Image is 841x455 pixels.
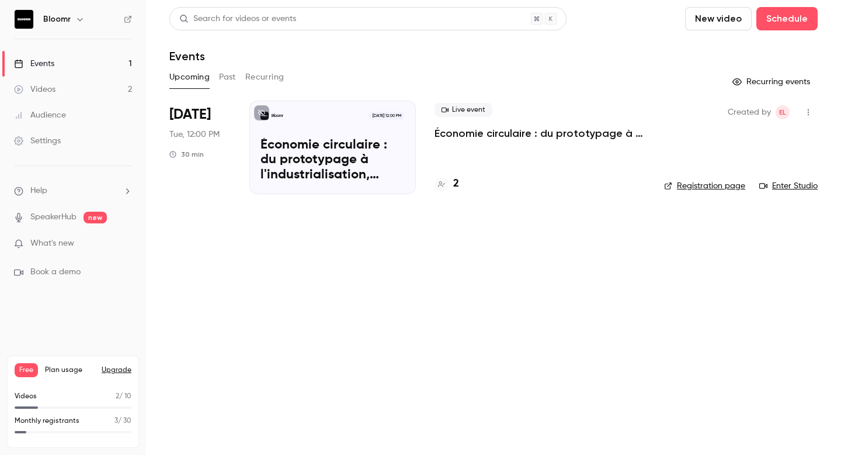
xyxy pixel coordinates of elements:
[14,109,66,121] div: Audience
[249,101,416,194] a: Économie circulaire : du prototypage à l'industrialisation, comment se financer ?Bloomr[DATE] 12:...
[15,416,79,426] p: Monthly registrants
[169,49,205,63] h1: Events
[727,73,818,91] button: Recurring events
[169,68,210,87] button: Upcoming
[15,10,33,29] img: Bloomr
[453,176,459,192] h4: 2
[369,112,404,120] span: [DATE] 12:00 PM
[116,393,119,400] span: 2
[776,105,790,119] span: Elisa Le Lay
[114,418,118,425] span: 3
[245,68,284,87] button: Recurring
[169,105,211,124] span: [DATE]
[169,101,231,194] div: Sep 30 Tue, 12:00 PM (Europe/Madrid)
[272,113,283,119] p: Bloomr
[84,212,107,223] span: new
[756,7,818,30] button: Schedule
[219,68,236,87] button: Past
[116,391,131,402] p: / 10
[15,391,37,402] p: Videos
[685,7,752,30] button: New video
[169,150,204,159] div: 30 min
[728,105,771,119] span: Created by
[14,185,132,197] li: help-dropdown-opener
[14,58,54,70] div: Events
[102,366,131,375] button: Upgrade
[179,13,296,25] div: Search for videos or events
[14,84,55,95] div: Videos
[15,363,38,377] span: Free
[435,176,459,192] a: 2
[114,416,131,426] p: / 30
[30,185,47,197] span: Help
[779,105,786,119] span: EL
[45,366,95,375] span: Plan usage
[14,135,61,147] div: Settings
[169,129,220,140] span: Tue, 12:00 PM
[435,126,645,140] a: Économie circulaire : du prototypage à l'industrialisation, comment se financer ?
[435,103,492,117] span: Live event
[664,180,745,192] a: Registration page
[759,180,818,192] a: Enter Studio
[30,211,77,223] a: SpeakerHub
[43,13,71,25] h6: Bloomr
[30,237,74,250] span: What's new
[30,266,81,278] span: Book a demo
[260,138,405,183] p: Économie circulaire : du prototypage à l'industrialisation, comment se financer ?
